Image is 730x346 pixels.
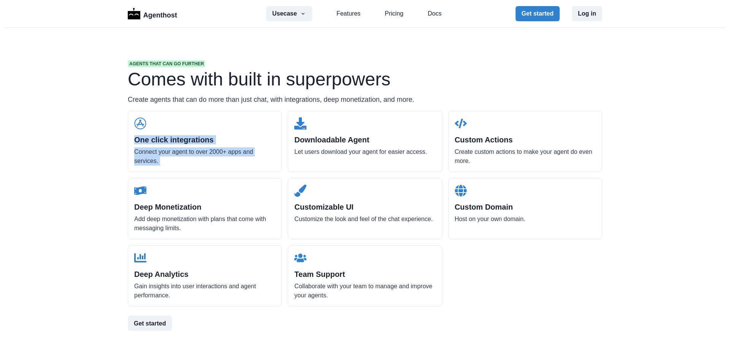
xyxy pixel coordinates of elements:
[134,270,275,279] h2: Deep Analytics
[134,282,275,300] p: Gain insights into user interactions and agent performance.
[294,202,435,212] h2: Customizable UI
[572,6,602,21] button: Log in
[455,135,596,144] h2: Custom Actions
[294,147,435,156] p: Let users download your agent for easier access.
[134,147,275,166] p: Connect your agent to over 2000+ apps and services.
[428,9,441,18] a: Docs
[455,147,596,166] p: Create custom actions to make your agent do even more.
[134,202,275,212] h2: Deep Monetization
[385,9,403,18] a: Pricing
[128,95,602,105] p: Create agents that can do more than just chat, with integrations, deep monetization, and more.
[336,9,360,18] a: Features
[516,6,560,21] button: Get started
[134,135,275,144] h2: One click integrations
[128,316,602,331] a: Get started
[143,7,177,21] p: Agenthost
[266,6,312,21] button: Usecase
[294,135,435,144] h2: Downloadable Agent
[128,60,205,67] span: Agents that can go further
[128,8,140,19] img: Logo
[128,7,177,21] a: LogoAgenthost
[134,215,275,233] p: Add deep monetization with plans that come with messaging limits.
[128,316,172,331] button: Get started
[294,215,435,224] p: Customize the look and feel of the chat experience.
[294,282,435,300] p: Collaborate with your team to manage and improve your agents.
[455,202,596,212] h2: Custom Domain
[294,270,435,279] h2: Team Support
[128,70,602,88] h1: Comes with built in superpowers
[455,215,596,224] p: Host on your own domain.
